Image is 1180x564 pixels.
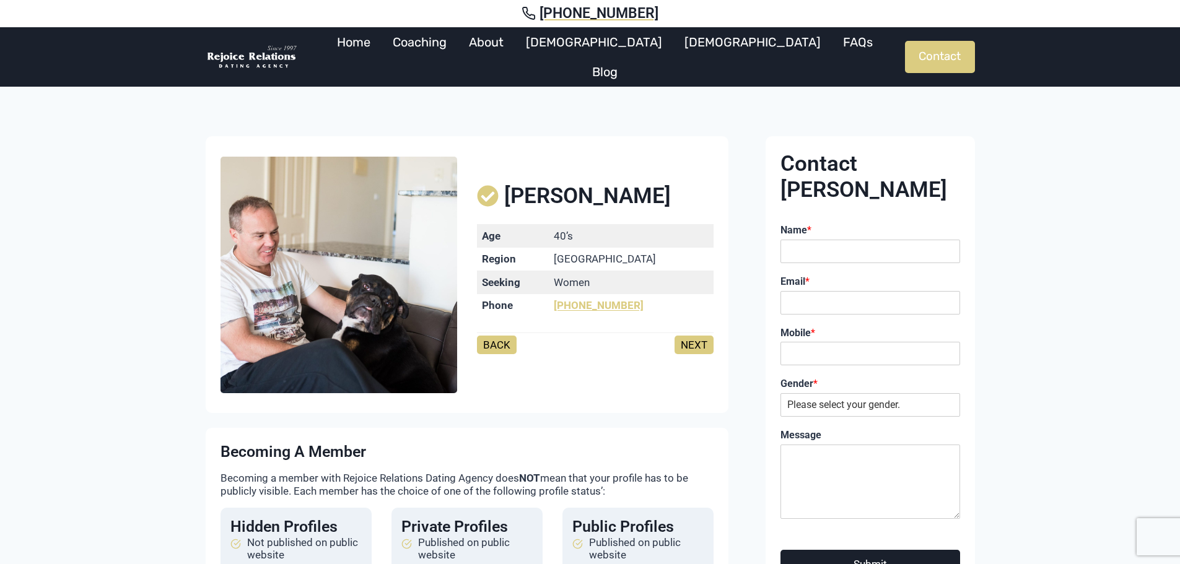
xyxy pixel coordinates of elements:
[401,518,533,536] h4: Private Profiles
[572,518,704,536] h4: Public Profiles
[382,27,458,57] a: Coaching
[477,336,517,354] a: BACK
[230,518,362,536] h4: Hidden Profiles
[780,342,960,365] input: Mobile
[247,536,362,562] span: Not published on public website
[221,443,714,461] h4: Becoming a Member
[418,536,533,562] span: Published on public website
[482,253,516,265] strong: Region
[549,271,714,293] td: Women
[780,378,960,391] label: Gender
[780,224,960,237] label: Name
[206,45,299,70] img: Rejoice Relations
[780,151,960,203] h2: Contact [PERSON_NAME]
[540,5,658,22] span: [PHONE_NUMBER]
[221,472,714,497] p: Becoming a member with Rejoice Relations Dating Agency does mean that your profile has to be publ...
[780,429,960,442] label: Message
[780,275,960,289] label: Email
[554,299,644,311] a: [PHONE_NUMBER]
[673,27,832,57] a: [DEMOGRAPHIC_DATA]
[482,299,513,311] strong: Phone
[549,248,714,271] td: [GEOGRAPHIC_DATA]
[549,224,714,247] td: 40’s
[675,336,714,354] a: NEXT
[581,57,629,87] a: Blog
[780,327,960,340] label: Mobile
[305,27,905,87] nav: Primary
[515,27,673,57] a: [DEMOGRAPHIC_DATA]
[504,183,671,209] span: [PERSON_NAME]
[326,27,382,57] a: Home
[589,536,704,562] span: Published on public website
[519,472,540,484] strong: NOT
[482,276,520,289] strong: Seeking
[905,41,975,73] a: Contact
[832,27,884,57] a: FAQs
[15,5,1165,22] a: [PHONE_NUMBER]
[458,27,515,57] a: About
[482,230,500,242] strong: Age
